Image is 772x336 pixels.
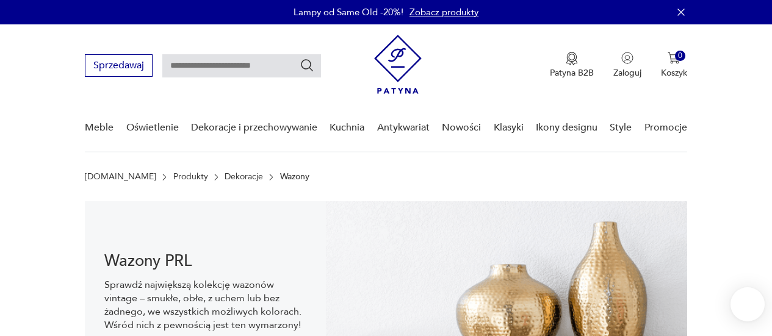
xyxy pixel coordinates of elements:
p: Zaloguj [613,67,641,79]
a: Sprzedawaj [85,62,153,71]
a: Meble [85,104,114,151]
a: Oświetlenie [126,104,179,151]
a: Ikony designu [536,104,597,151]
button: 0Koszyk [661,52,687,79]
a: Dekoracje i przechowywanie [191,104,317,151]
a: Dekoracje [225,172,263,182]
a: Promocje [644,104,687,151]
a: [DOMAIN_NAME] [85,172,156,182]
a: Zobacz produkty [409,6,478,18]
p: Sprawdź największą kolekcję wazonów vintage – smukłe, obłe, z uchem lub bez żadnego, we wszystkic... [104,278,306,332]
img: Ikona koszyka [668,52,680,64]
p: Wazony [280,172,309,182]
button: Sprzedawaj [85,54,153,77]
img: Ikona medalu [566,52,578,65]
h1: Wazony PRL [104,254,306,268]
button: Zaloguj [613,52,641,79]
a: Ikona medaluPatyna B2B [550,52,594,79]
p: Patyna B2B [550,67,594,79]
a: Style [610,104,632,151]
a: Antykwariat [377,104,430,151]
button: Szukaj [300,58,314,73]
div: 0 [675,51,685,61]
p: Koszyk [661,67,687,79]
button: Patyna B2B [550,52,594,79]
a: Nowości [442,104,481,151]
img: Ikonka użytkownika [621,52,633,64]
iframe: Smartsupp widget button [731,287,765,321]
a: Kuchnia [330,104,364,151]
p: Lampy od Same Old -20%! [294,6,403,18]
a: Klasyki [494,104,524,151]
img: Patyna - sklep z meblami i dekoracjami vintage [374,35,422,94]
a: Produkty [173,172,208,182]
